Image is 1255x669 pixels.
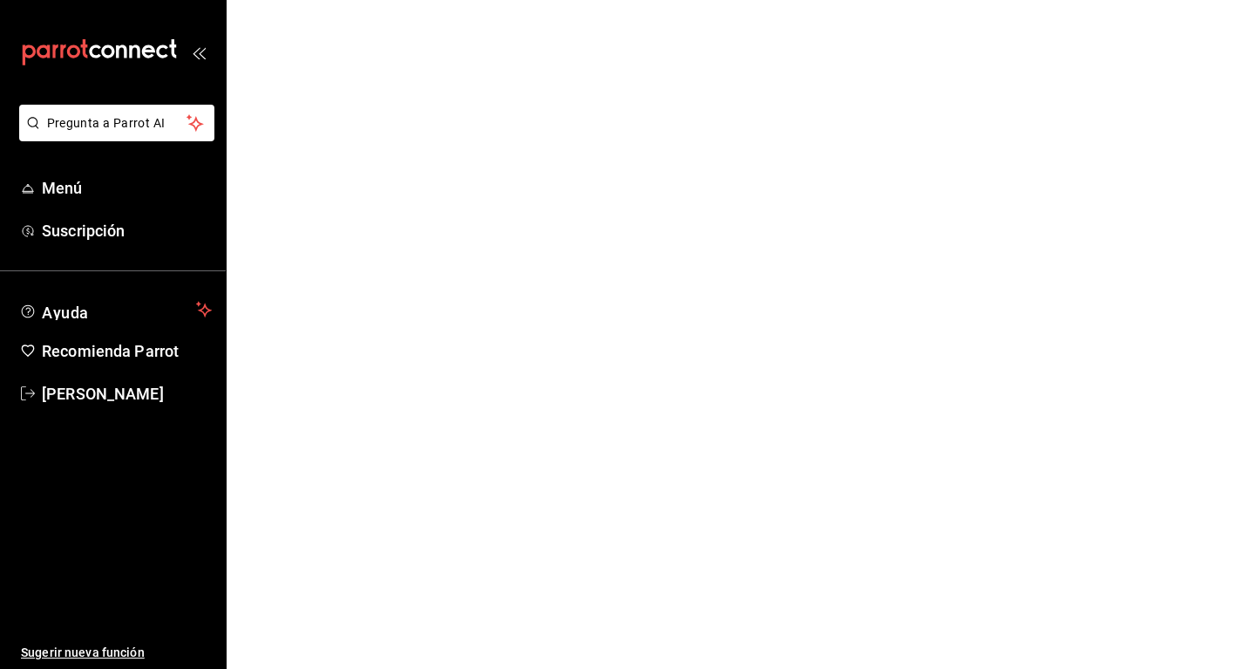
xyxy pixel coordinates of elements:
span: [PERSON_NAME] [42,382,212,406]
span: Ayuda [42,299,189,320]
span: Recomienda Parrot [42,339,212,363]
span: Suscripción [42,219,212,242]
a: Pregunta a Parrot AI [12,126,214,145]
button: Pregunta a Parrot AI [19,105,214,141]
span: Pregunta a Parrot AI [47,114,187,133]
span: Sugerir nueva función [21,644,212,662]
button: open_drawer_menu [192,45,206,59]
span: Menú [42,176,212,200]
